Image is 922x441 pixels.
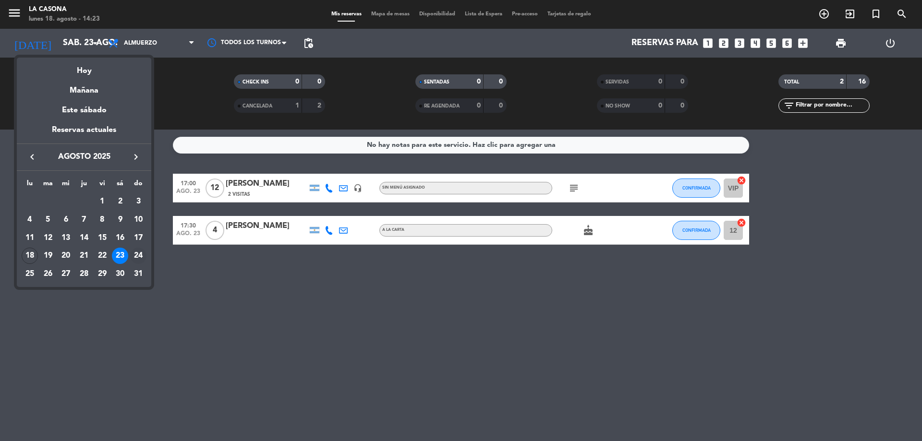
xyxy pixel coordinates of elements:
div: 29 [94,266,110,282]
th: sábado [111,178,130,193]
td: 5 de agosto de 2025 [39,211,57,229]
div: 20 [58,248,74,264]
td: 17 de agosto de 2025 [129,229,147,247]
div: 1 [94,193,110,210]
td: 19 de agosto de 2025 [39,247,57,265]
td: 27 de agosto de 2025 [57,265,75,283]
div: 17 [130,230,146,246]
div: Reservas actuales [17,124,151,143]
div: 23 [112,248,128,264]
div: 22 [94,248,110,264]
td: 28 de agosto de 2025 [75,265,93,283]
div: 25 [22,266,38,282]
div: Este sábado [17,97,151,124]
span: agosto 2025 [41,151,127,163]
td: 16 de agosto de 2025 [111,229,130,247]
th: jueves [75,178,93,193]
div: 11 [22,230,38,246]
td: 7 de agosto de 2025 [75,211,93,229]
td: 31 de agosto de 2025 [129,265,147,283]
i: keyboard_arrow_left [26,151,38,163]
div: 7 [76,212,92,228]
div: 14 [76,230,92,246]
div: 31 [130,266,146,282]
div: 2 [112,193,128,210]
td: 30 de agosto de 2025 [111,265,130,283]
td: 18 de agosto de 2025 [21,247,39,265]
div: 19 [40,248,56,264]
td: 14 de agosto de 2025 [75,229,93,247]
div: 18 [22,248,38,264]
td: 26 de agosto de 2025 [39,265,57,283]
td: 25 de agosto de 2025 [21,265,39,283]
td: 23 de agosto de 2025 [111,247,130,265]
div: 12 [40,230,56,246]
div: 27 [58,266,74,282]
th: miércoles [57,178,75,193]
td: 4 de agosto de 2025 [21,211,39,229]
td: 1 de agosto de 2025 [93,192,111,211]
div: 30 [112,266,128,282]
td: 11 de agosto de 2025 [21,229,39,247]
th: domingo [129,178,147,193]
td: 20 de agosto de 2025 [57,247,75,265]
th: viernes [93,178,111,193]
div: 21 [76,248,92,264]
button: keyboard_arrow_right [127,151,145,163]
button: keyboard_arrow_left [24,151,41,163]
div: 24 [130,248,146,264]
div: 10 [130,212,146,228]
td: 9 de agosto de 2025 [111,211,130,229]
td: 13 de agosto de 2025 [57,229,75,247]
td: 15 de agosto de 2025 [93,229,111,247]
div: 16 [112,230,128,246]
i: keyboard_arrow_right [130,151,142,163]
td: 6 de agosto de 2025 [57,211,75,229]
div: Mañana [17,77,151,97]
div: 9 [112,212,128,228]
div: 3 [130,193,146,210]
div: Hoy [17,58,151,77]
td: 21 de agosto de 2025 [75,247,93,265]
td: 2 de agosto de 2025 [111,192,130,211]
th: martes [39,178,57,193]
div: 13 [58,230,74,246]
td: 29 de agosto de 2025 [93,265,111,283]
div: 28 [76,266,92,282]
td: 24 de agosto de 2025 [129,247,147,265]
div: 4 [22,212,38,228]
th: lunes [21,178,39,193]
td: 3 de agosto de 2025 [129,192,147,211]
td: 12 de agosto de 2025 [39,229,57,247]
td: AGO. [21,192,93,211]
div: 8 [94,212,110,228]
td: 22 de agosto de 2025 [93,247,111,265]
div: 5 [40,212,56,228]
div: 15 [94,230,110,246]
td: 10 de agosto de 2025 [129,211,147,229]
td: 8 de agosto de 2025 [93,211,111,229]
div: 26 [40,266,56,282]
div: 6 [58,212,74,228]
